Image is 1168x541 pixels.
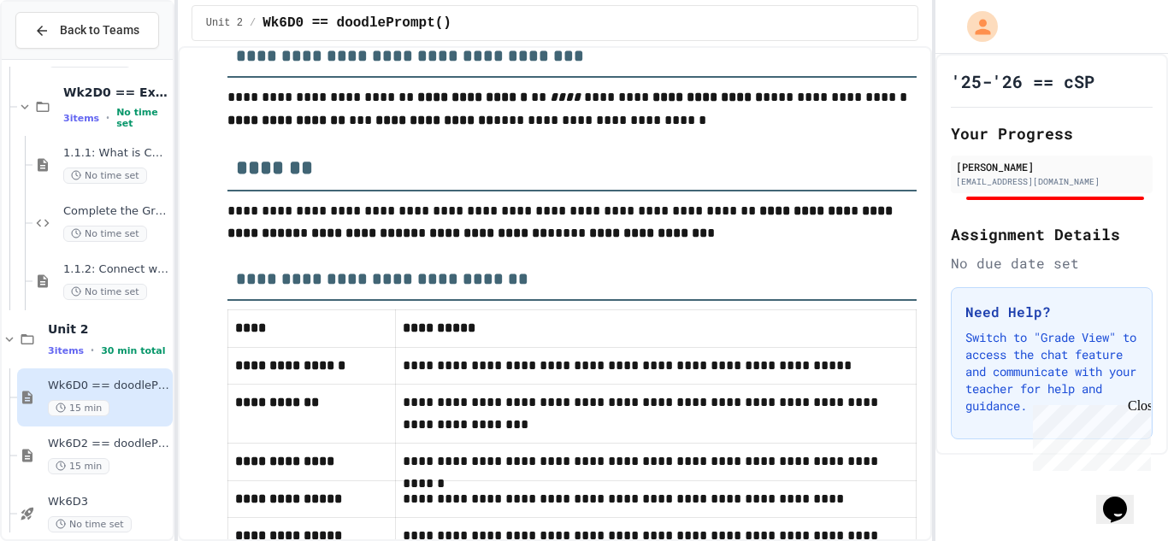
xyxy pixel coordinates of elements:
iframe: chat widget [1026,398,1151,471]
span: Complete the Greeting [63,204,169,219]
span: • [91,344,94,357]
div: [PERSON_NAME] [956,159,1147,174]
span: • [106,111,109,125]
span: Unit 2 [48,321,169,337]
span: Unit 2 [206,16,243,30]
div: Chat with us now!Close [7,7,118,109]
h2: Your Progress [951,121,1153,145]
iframe: chat widget [1096,473,1151,524]
span: No time set [63,226,147,242]
span: 15 min [48,458,109,474]
div: [EMAIL_ADDRESS][DOMAIN_NAME] [956,175,1147,188]
p: Switch to "Grade View" to access the chat feature and communicate with your teacher for help and ... [965,329,1138,415]
span: No time set [48,516,132,532]
span: Wk2D0 == Exercises [63,85,169,100]
span: 1.1.2: Connect with Your World [63,262,169,277]
span: 3 items [48,345,84,356]
span: 1.1.1: What is Computer Science? [63,146,169,161]
span: Back to Teams [60,21,139,39]
h3: Need Help? [965,302,1138,322]
div: No due date set [951,253,1153,273]
span: 15 min [48,400,109,416]
span: Wk6D2 == doodlePrompt() [48,437,169,451]
h2: Assignment Details [951,222,1153,246]
span: 3 items [63,113,99,124]
span: No time set [63,168,147,184]
h1: '25-'26 == cSP [951,69,1094,93]
span: Wk6D0 == doodlePrompt() [48,379,169,393]
span: 30 min total [101,345,165,356]
div: My Account [949,7,1002,46]
span: Wk6D0 == doodlePrompt() [263,13,451,33]
span: No time set [63,284,147,300]
span: No time set [116,107,169,129]
span: / [250,16,256,30]
button: Back to Teams [15,12,159,49]
span: Wk6D3 [48,495,169,509]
